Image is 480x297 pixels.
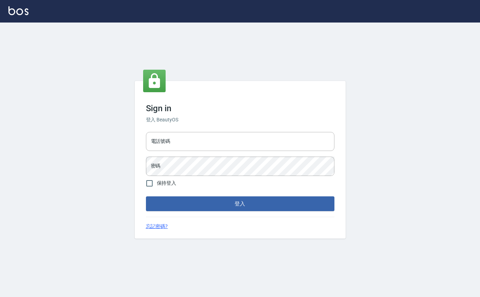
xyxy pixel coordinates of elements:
[157,179,177,187] span: 保持登入
[146,116,334,124] h6: 登入 BeautyOS
[146,103,334,113] h3: Sign in
[146,196,334,211] button: 登入
[8,6,28,15] img: Logo
[146,223,168,230] a: 忘記密碼?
